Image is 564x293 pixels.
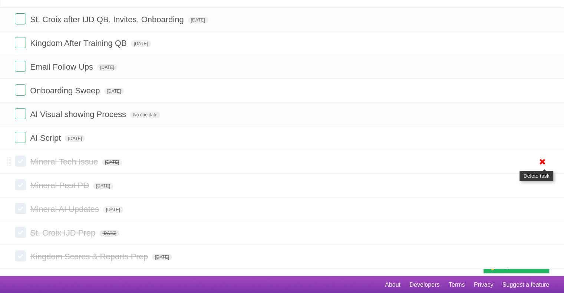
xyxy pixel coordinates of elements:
a: Suggest a feature [502,278,549,292]
label: Done [15,156,26,167]
label: Done [15,179,26,190]
span: Kingdom Scores & Reports Prep [30,252,150,261]
a: Terms [449,278,465,292]
a: Developers [409,278,439,292]
label: Done [15,84,26,96]
span: Onboarding Sweep [30,86,102,95]
span: [DATE] [103,206,123,213]
span: [DATE] [93,183,113,189]
label: Done [15,132,26,143]
span: [DATE] [99,230,119,237]
span: AI Visual showing Process [30,110,128,119]
span: [DATE] [104,88,124,94]
span: St. Croix after IJD QB, Invites, Onboarding [30,15,186,24]
span: AI Script [30,133,63,143]
label: Done [15,203,26,214]
span: [DATE] [188,17,208,23]
a: About [385,278,400,292]
label: Done [15,250,26,262]
label: Done [15,108,26,119]
span: Kingdom After Training QB [30,39,128,48]
span: [DATE] [102,159,122,166]
span: No due date [130,111,160,118]
span: Email Follow Ups [30,62,95,71]
span: [DATE] [152,254,172,260]
span: [DATE] [131,40,151,47]
label: Done [15,227,26,238]
span: Mineral Tech Issue [30,157,100,166]
span: St. Croix IJD Prep [30,228,97,237]
span: Buy me a coffee [499,260,545,273]
label: Done [15,37,26,48]
span: [DATE] [65,135,85,142]
span: Mineral Post PD [30,181,91,190]
label: Done [15,61,26,72]
span: Mineral AI Updates [30,204,101,214]
label: Done [15,13,26,24]
a: Privacy [474,278,493,292]
span: [DATE] [97,64,117,71]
